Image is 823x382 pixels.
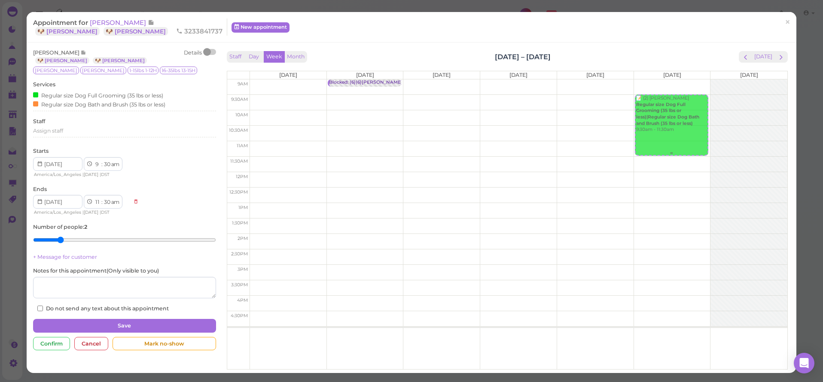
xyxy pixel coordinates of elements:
[35,57,89,64] a: 🐶 [PERSON_NAME]
[101,209,110,215] span: DST
[35,27,100,36] a: 🐶 [PERSON_NAME]
[33,49,81,56] span: [PERSON_NAME]
[244,51,264,63] button: Day
[238,267,248,272] span: 3pm
[33,118,45,125] label: Staff
[230,158,248,164] span: 11:30am
[33,81,55,88] label: Services
[794,353,814,373] div: Open Intercom Messenger
[113,337,216,351] div: Mark no-show
[232,220,248,226] span: 1:30pm
[227,51,244,63] button: Staff
[33,100,165,109] div: Regular size Dog Bath and Brush (35 lbs or less)
[231,282,248,288] span: 3:30pm
[90,18,148,27] span: [PERSON_NAME]
[231,97,248,102] span: 9:30am
[284,51,307,63] button: Month
[184,49,202,64] div: Details
[232,22,290,33] a: New appointment
[81,49,86,56] span: Note
[495,52,551,62] h2: [DATE] – [DATE]
[33,18,174,35] a: [PERSON_NAME] 🐶 [PERSON_NAME] 🐶 [PERSON_NAME]
[33,337,70,351] div: Confirm
[33,209,129,216] div: | |
[176,27,223,35] span: 3233841737
[229,189,248,195] span: 12:30pm
[33,67,79,74] span: [PERSON_NAME]
[264,51,285,63] button: Week
[238,205,248,210] span: 1pm
[235,112,248,118] span: 10am
[33,171,129,179] div: | |
[128,67,159,74] span: 1-15lbs 1-12H
[33,254,97,260] a: + Message for customer
[33,267,159,275] label: Notes for this appointment ( Only visible to you )
[74,337,108,351] div: Cancel
[774,51,788,63] button: next
[329,79,501,86] div: Blocked: (6)(6)[PERSON_NAME]/[PERSON_NAME] OFF • [PERSON_NAME]
[752,51,775,63] button: [DATE]
[33,223,87,231] label: Number of people :
[663,72,681,78] span: [DATE]
[236,174,248,179] span: 12pm
[33,147,49,155] label: Starts
[780,12,796,33] a: ×
[37,306,43,311] input: Do not send any text about this appointment
[238,236,248,241] span: 2pm
[586,72,604,78] span: [DATE]
[229,127,248,133] span: 10:30am
[509,72,527,78] span: [DATE]
[636,95,707,133] div: 📝 (2) [PERSON_NAME] 9:30am - 11:30am
[148,18,154,27] span: Note
[433,72,451,78] span: [DATE]
[33,18,227,36] div: Appointment for
[356,72,374,78] span: [DATE]
[740,72,758,78] span: [DATE]
[37,305,169,312] label: Do not send any text about this appointment
[84,224,87,230] b: 2
[104,27,168,36] a: 🐶 [PERSON_NAME]
[33,185,47,193] label: Ends
[739,51,752,63] button: prev
[237,297,248,303] span: 4pm
[33,91,163,100] div: Regular size Dog Full Grooming (35 lbs or less)
[84,209,98,215] span: [DATE]
[279,72,297,78] span: [DATE]
[231,251,248,257] span: 2:30pm
[34,209,81,215] span: America/Los_Angeles
[160,67,197,74] span: 16-35lbs 13-15H
[636,102,699,126] b: Regular size Dog Full Grooming (35 lbs or less)|Regular size Dog Bath and Brush (35 lbs or less)
[238,81,248,87] span: 9am
[231,313,248,318] span: 4:30pm
[93,57,147,64] a: 🐶 [PERSON_NAME]
[34,172,81,177] span: America/Los_Angeles
[101,172,110,177] span: DST
[33,127,63,134] span: Assign staff
[785,16,790,28] span: ×
[80,67,126,74] span: [PERSON_NAME]
[84,172,98,177] span: [DATE]
[237,143,248,149] span: 11am
[33,319,216,333] button: Save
